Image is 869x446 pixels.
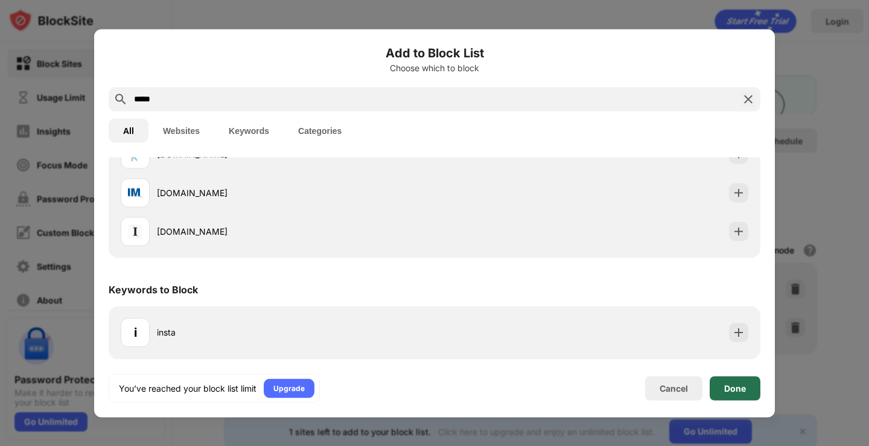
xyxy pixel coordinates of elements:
div: [DOMAIN_NAME] [157,225,434,238]
div: Keywords to Block [109,283,198,295]
div: insta [157,327,434,339]
div: Cancel [660,383,688,393]
img: favicons [128,185,142,200]
h6: Add to Block List [109,43,760,62]
button: Keywords [214,118,284,142]
div: You’ve reached your block list limit [119,382,256,394]
div: Done [724,383,746,393]
button: Websites [148,118,214,142]
button: All [109,118,148,142]
img: favicons [128,224,142,238]
div: Choose which to block [109,63,760,72]
img: search-close [741,92,756,106]
img: search.svg [113,92,128,106]
button: Categories [284,118,356,142]
div: i [134,323,137,342]
div: Upgrade [273,382,305,394]
div: [DOMAIN_NAME] [157,186,434,199]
